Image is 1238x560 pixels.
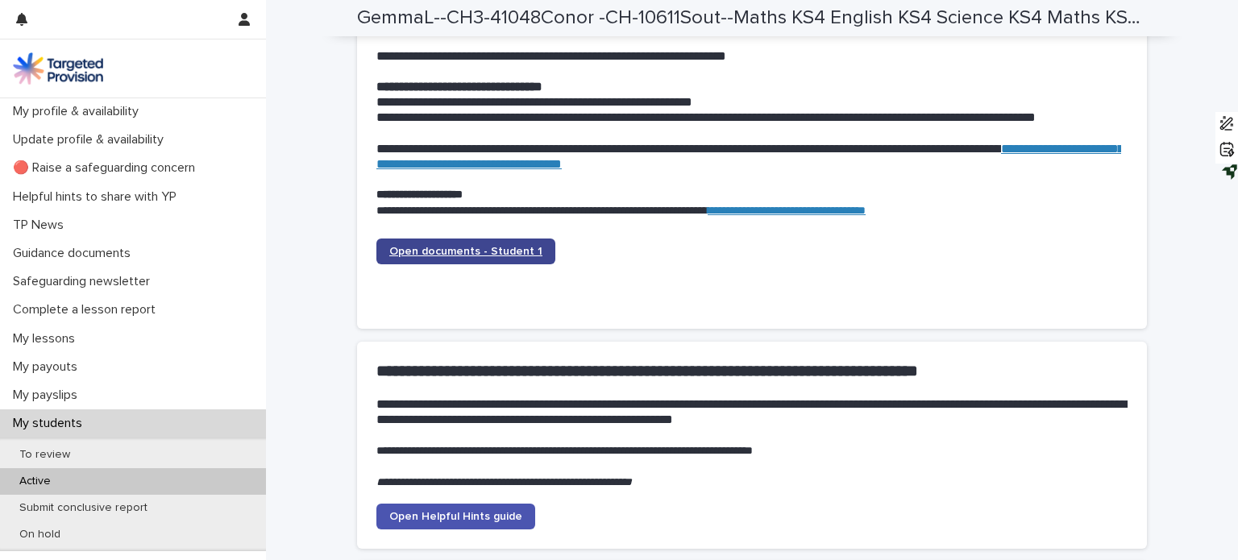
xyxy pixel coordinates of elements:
[6,132,177,147] p: Update profile & availability
[6,416,95,431] p: My students
[389,246,542,257] span: Open documents - Student 1
[6,246,143,261] p: Guidance documents
[13,52,103,85] img: M5nRWzHhSzIhMunXDL62
[6,160,208,176] p: 🔴 Raise a safeguarding concern
[6,104,152,119] p: My profile & availability
[376,504,535,529] a: Open Helpful Hints guide
[6,331,88,346] p: My lessons
[6,189,189,205] p: Helpful hints to share with YP
[357,6,1140,30] h2: GemmaL--CH3-41048Conor -CH-10611Sout--Maths KS4 English KS4 Science KS4 Maths KS3 Science KS3 Eng...
[6,475,64,488] p: Active
[376,239,555,264] a: Open documents - Student 1
[6,218,77,233] p: TP News
[6,501,160,515] p: Submit conclusive report
[6,388,90,403] p: My payslips
[6,302,168,317] p: Complete a lesson report
[6,528,73,541] p: On hold
[6,274,163,289] p: Safeguarding newsletter
[6,448,83,462] p: To review
[389,511,522,522] span: Open Helpful Hints guide
[6,359,90,375] p: My payouts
